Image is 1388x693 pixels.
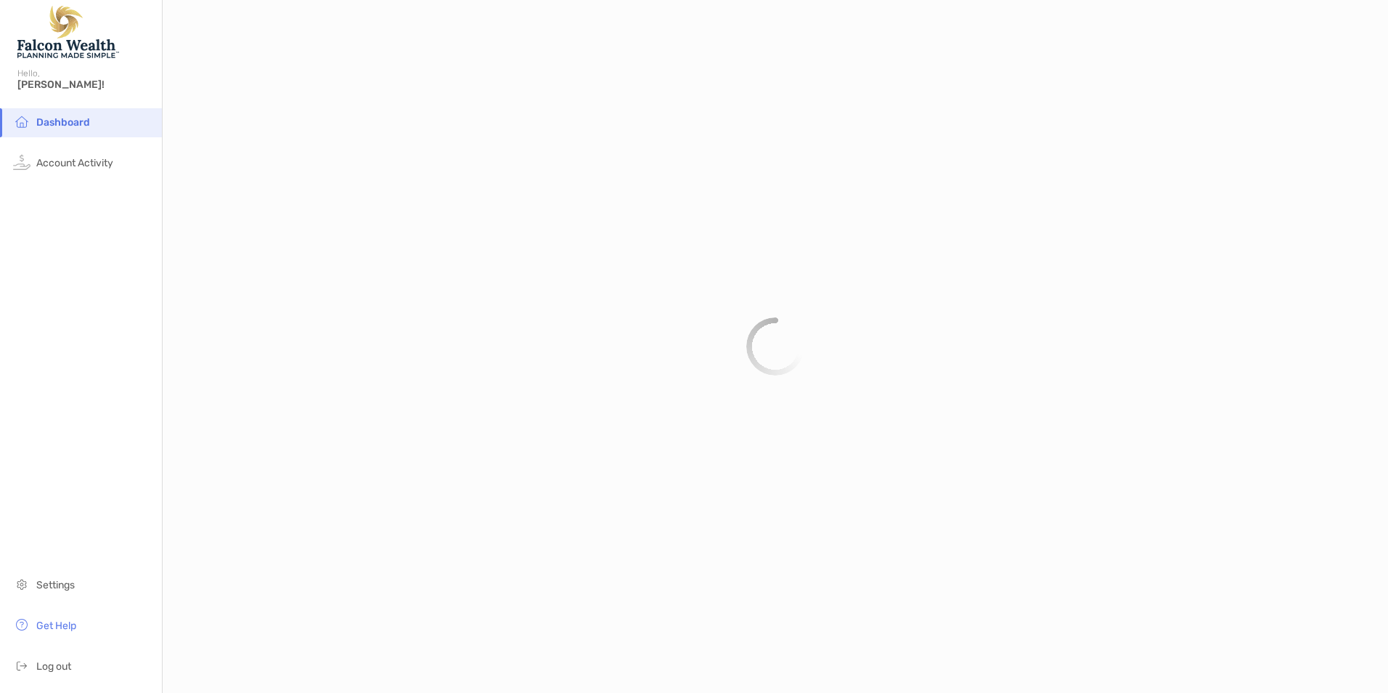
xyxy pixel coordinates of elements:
span: Dashboard [36,116,90,129]
img: activity icon [13,153,30,171]
img: settings icon [13,575,30,593]
span: Get Help [36,620,76,632]
img: logout icon [13,657,30,674]
img: Falcon Wealth Planning Logo [17,6,119,58]
img: get-help icon [13,616,30,633]
span: Log out [36,660,71,673]
img: household icon [13,113,30,130]
span: Account Activity [36,157,113,169]
span: Settings [36,579,75,591]
span: [PERSON_NAME]! [17,78,153,91]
